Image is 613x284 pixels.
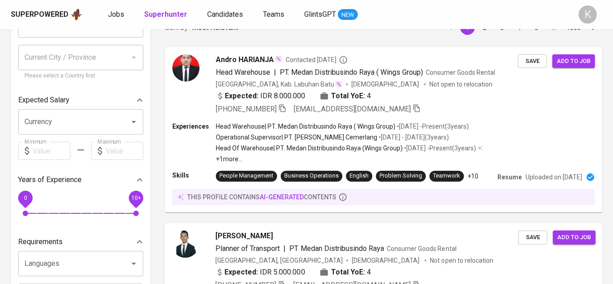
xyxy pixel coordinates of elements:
a: Andro HARIANJAContacted [DATE]Head Warehouse|PT. Medan Distribusindo Raya ( Wings Group)Consumer ... [165,47,602,212]
span: Consumer Goods Rental [387,245,456,252]
button: Save [518,54,547,68]
span: [PHONE_NUMBER] [216,105,277,113]
button: Open [127,257,140,270]
b: Total YoE: [331,267,365,278]
p: • [DATE] - Present ( 3 years ) [395,122,469,131]
p: Operational Supervisor | PT. [PERSON_NAME] Cemerlang [216,133,377,142]
span: Save [523,232,543,242]
span: [DEMOGRAPHIC_DATA] [351,80,420,89]
span: Add to job [557,232,591,242]
span: Contacted [DATE] [286,55,348,64]
span: Candidates [207,10,243,19]
img: app logo [70,8,83,21]
p: Uploaded on [DATE] [525,173,582,182]
p: Please select a Country first [24,72,137,81]
img: feb664bd1d63e4ee05135caeb37ad0ba.jpg [172,230,199,257]
a: Teams [263,9,286,20]
div: IDR 8.000.000 [216,91,305,101]
div: IDR 5.000.000 [215,267,305,278]
p: Not open to relocation [430,255,493,265]
span: GlintsGPT [304,10,336,19]
button: Add to job [552,54,595,68]
span: 4 [367,267,371,278]
div: Expected Salary [18,91,143,109]
span: [DEMOGRAPHIC_DATA] [352,255,421,265]
span: PT Medan Distribusindo Raya [289,244,384,252]
b: Total YoE: [331,91,365,101]
span: AI-generated [260,193,304,201]
div: Years of Experience [18,171,143,189]
div: Problem Solving [379,172,422,180]
p: Requirements [18,236,63,247]
input: Value [33,142,70,160]
span: 10+ [131,195,141,201]
button: Open [127,116,140,128]
img: magic_wand.svg [335,81,342,88]
p: • [DATE] - Present ( 3 years ) [403,144,476,153]
button: Save [518,230,547,244]
div: [GEOGRAPHIC_DATA], Kab. Labuhan Batu [216,80,342,89]
input: Value [106,142,143,160]
span: NEW [338,10,358,19]
b: Superhunter [144,10,187,19]
p: Expected Salary [18,95,69,106]
span: Teams [263,10,284,19]
img: magic_wand.svg [275,55,282,63]
p: Resume [497,173,522,182]
p: • [DATE] - [DATE] ( 3 years ) [377,133,449,142]
p: Experiences [172,122,216,131]
span: [EMAIL_ADDRESS][DOMAIN_NAME] [294,105,411,113]
div: Teamwork [433,172,460,180]
p: Skills [172,171,216,180]
div: English [350,172,369,180]
span: PT. Medan Distribusindo Raya ( Wings Group) [280,68,423,77]
div: [GEOGRAPHIC_DATA], [GEOGRAPHIC_DATA] [215,255,343,265]
span: | [283,243,286,254]
a: Jobs [108,9,126,20]
p: Years of Experience [18,174,82,185]
span: [PERSON_NAME] [215,230,273,241]
div: Business Operations [284,172,339,180]
a: Superhunter [144,9,189,20]
span: Consumer Goods Rental [426,69,495,76]
svg: By Jakarta recruiter [339,55,348,64]
p: Head Of Warehouse | PT. Medan Distribusindo Raya (Wings Group) [216,144,403,153]
p: Head Warehouse | PT. Medan Distribusindo Raya ( Wings Group) [216,122,395,131]
p: this profile contains contents [187,193,336,202]
button: Add to job [553,230,595,244]
span: Andro HARIANJA [216,54,274,65]
div: Superpowered [11,10,68,20]
img: af2f0c5bf833913462ebffbcc63eb21e.jpg [172,54,199,82]
span: | [274,67,276,78]
b: Expected: [224,267,258,278]
span: Add to job [557,56,590,67]
div: People Management [219,172,273,180]
span: Jobs [108,10,124,19]
div: K [579,5,597,24]
b: Expected: [225,91,258,101]
span: 4 [367,91,371,101]
div: Requirements [18,233,143,251]
a: GlintsGPT NEW [304,9,358,20]
a: Superpoweredapp logo [11,8,83,21]
span: Head Warehouse [216,68,270,77]
span: Planner of Transport [215,244,280,252]
span: 0 [24,195,27,201]
a: Candidates [207,9,245,20]
p: +10 [467,172,478,181]
p: +1 more ... [216,154,483,164]
span: Save [522,56,542,67]
p: Not open to relocation [429,80,492,89]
